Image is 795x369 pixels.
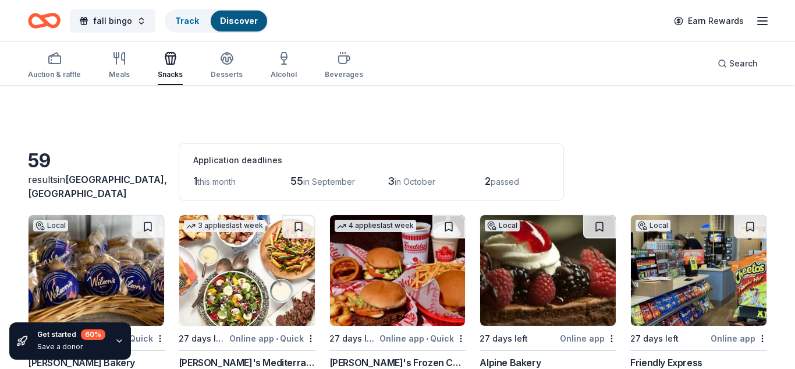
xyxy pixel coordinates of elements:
button: Snacks [158,47,183,85]
div: 60 % [81,329,105,340]
div: Alcohol [271,70,297,79]
button: Beverages [325,47,363,85]
div: Online app [560,331,616,346]
span: 3 [388,175,395,187]
span: 55 [290,175,303,187]
button: TrackDiscover [165,9,268,33]
div: 27 days left [630,332,679,346]
span: 2 [485,175,491,187]
span: [GEOGRAPHIC_DATA], [GEOGRAPHIC_DATA] [28,174,167,199]
a: Home [28,7,61,34]
a: Earn Rewards [667,10,751,31]
button: Auction & raffle [28,47,81,85]
div: 27 days left [480,332,528,346]
a: Track [175,16,199,26]
div: Meals [109,70,130,79]
div: results [28,173,165,201]
div: 27 days left [329,332,378,346]
span: Search [729,57,758,71]
span: in [28,174,167,199]
div: Beverages [325,70,363,79]
button: Meals [109,47,130,85]
span: 1 [193,175,197,187]
span: this month [197,177,236,187]
div: 27 days left [179,332,227,346]
div: Auction & raffle [28,70,81,79]
div: Online app Quick [229,331,315,346]
div: Application deadlines [193,153,549,167]
div: Desserts [211,70,243,79]
span: in September [303,177,355,187]
div: Snacks [158,70,183,79]
div: Local [636,220,670,231]
a: Discover [220,16,258,26]
span: • [276,334,278,343]
div: Local [485,220,520,231]
div: Local [33,220,68,231]
button: Alcohol [271,47,297,85]
button: Search [708,52,767,75]
img: Image for Taziki's Mediterranean Cafe [179,215,315,326]
div: Save a donor [37,342,105,352]
div: Online app Quick [379,331,466,346]
span: passed [491,177,519,187]
button: fall bingo [70,9,155,33]
div: Online app [711,331,767,346]
button: Desserts [211,47,243,85]
img: Image for Friendly Express [631,215,766,326]
div: Get started [37,329,105,340]
span: • [426,334,428,343]
span: in October [395,177,435,187]
div: 4 applies last week [335,220,416,232]
img: Image for Wilson's Bakery [29,215,164,326]
img: Image for Alpine Bakery [480,215,616,326]
img: Image for Freddy's Frozen Custard & Steakburgers [330,215,466,326]
div: 59 [28,149,165,173]
span: fall bingo [93,14,132,28]
div: 3 applies last week [184,220,265,232]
